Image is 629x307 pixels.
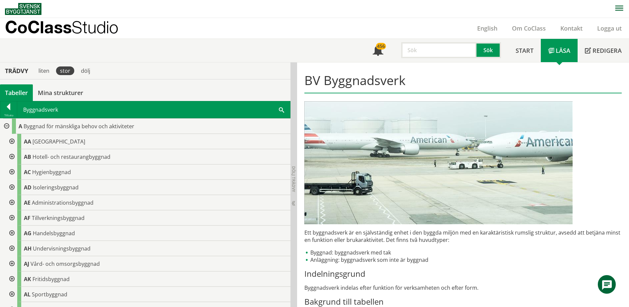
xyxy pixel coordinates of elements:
[304,73,622,93] h1: BV Byggnadsverk
[72,17,118,37] span: Studio
[556,47,570,54] span: Läsa
[5,18,133,39] a: CoClassStudio
[5,3,41,15] img: Svensk Byggtjänst
[593,47,622,54] span: Redigera
[32,214,85,222] span: Tillverkningsbyggnad
[33,184,79,191] span: Isoleringsbyggnad
[304,297,622,307] h3: Bakgrund till tabellen
[304,101,573,224] img: flygplatsbana.jpg
[590,24,629,32] a: Logga ut
[470,24,505,32] a: English
[24,230,31,237] span: AG
[365,39,391,62] a: 456
[5,23,118,31] p: CoClass
[33,84,88,101] a: Mina strukturer
[304,249,622,256] li: Byggnad: byggnadsverk med tak
[32,291,67,298] span: Sportbyggnad
[0,113,17,118] div: Tillbaka
[33,245,91,252] span: Undervisningsbyggnad
[376,43,386,50] div: 456
[24,199,31,206] span: AE
[24,184,31,191] span: AD
[33,230,75,237] span: Handelsbyggnad
[24,260,29,267] span: AJ
[17,101,290,118] div: Byggnadsverk
[304,269,622,279] h3: Indelningsgrund
[373,46,383,56] span: Notifikationer
[1,67,32,74] div: Trädvy
[32,199,94,206] span: Administrationsbyggnad
[24,168,31,176] span: AC
[24,245,31,252] span: AH
[508,39,541,62] a: Start
[541,39,578,62] a: Läsa
[19,123,22,130] span: A
[32,275,70,283] span: Fritidsbyggnad
[32,168,71,176] span: Hygienbyggnad
[32,138,85,145] span: [GEOGRAPHIC_DATA]
[56,66,74,75] div: stor
[77,66,94,75] div: dölj
[34,66,53,75] div: liten
[401,42,476,58] input: Sök
[24,123,134,130] span: Byggnad för mänskliga behov och aktiviteter
[476,42,501,58] button: Sök
[31,260,100,267] span: Vård- och omsorgsbyggnad
[291,166,296,192] span: Dölj trädvy
[24,214,31,222] span: AF
[578,39,629,62] a: Redigera
[24,275,31,283] span: AK
[32,153,110,160] span: Hotell- och restaurangbyggnad
[24,138,31,145] span: AA
[279,106,284,113] span: Sök i tabellen
[24,291,31,298] span: AL
[516,47,534,54] span: Start
[24,153,31,160] span: AB
[505,24,553,32] a: Om CoClass
[553,24,590,32] a: Kontakt
[304,256,622,263] li: Anläggning: byggnadsverk som inte är byggnad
